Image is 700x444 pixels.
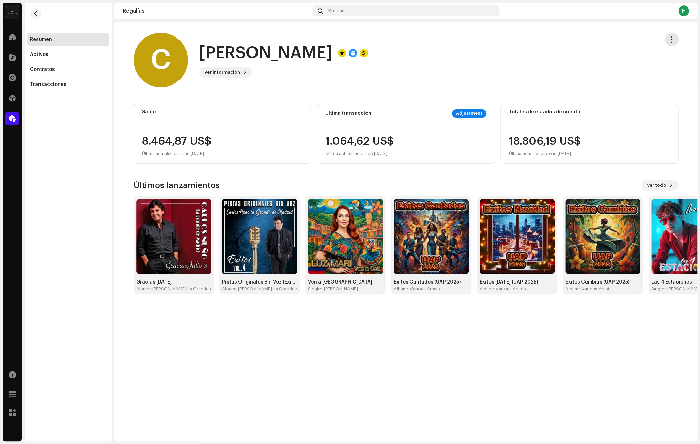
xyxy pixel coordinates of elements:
div: • [PERSON_NAME] La Grande de [GEOGRAPHIC_DATA] [149,286,260,292]
span: Buscar [328,8,344,14]
div: Activos [30,52,48,57]
div: Saldo [142,109,303,115]
div: • Various Artists [578,286,612,292]
div: Ven a [GEOGRAPHIC_DATA] [308,279,383,285]
div: Single [651,286,664,292]
re-m-nav-item: Resumen [27,33,109,46]
div: Exitos [DATE] (UAP 2025) [480,279,555,285]
button: Ver todo [641,180,679,191]
div: Transacciones [30,82,66,87]
div: Gracias [DATE] [136,279,211,285]
div: Totales de estados de cuenta [509,109,670,115]
div: Album [394,286,407,292]
span: Ver todo [647,179,666,192]
div: Album [565,286,578,292]
img: 287b5475-bd01-4019-bef3-2e56db812f5c [480,199,555,274]
div: Última actualización en [DATE] [509,150,581,158]
img: 76001904-3016-44d5-afa5-00daa6088247 [308,199,383,274]
img: 0fa8be76-b3d4-473c-b761-703bf54f7de6 [565,199,640,274]
div: Album [136,286,149,292]
div: Regalías [123,8,310,14]
div: Exitos Cumbias (UAP 2025) [565,279,640,285]
div: Última actualización en [DATE] [325,150,394,158]
re-o-card-value: Totales de estados de cuenta [500,104,679,164]
img: 57c3bdfb-9338-4d52-9a3a-66d58ab13449 [394,199,469,274]
div: • [PERSON_NAME] [321,286,358,292]
re-m-nav-item: Contratos [27,63,109,76]
img: db16a087-3bfa-4b3e-9608-4b101ff08a97 [222,199,297,274]
div: Pistas Originales Sin Voz (Éxitos Vol. 4) [222,279,297,285]
div: • Various Artists [407,286,440,292]
div: Última actualización en [DATE] [142,150,212,158]
div: Exitos Cantados (UAP 2025) [394,279,469,285]
div: Resumen [30,37,52,42]
re-m-nav-item: Transacciones [27,78,109,91]
div: Album [480,286,493,292]
div: C [134,33,188,87]
img: e5452121-0396-4352-bb56-78dbdd16fff2 [136,199,211,274]
re-o-card-value: Saldo [134,104,312,164]
img: 02a7c2d3-3c89-4098-b12f-2ff2945c95ee [5,5,19,19]
div: • Various Artists [493,286,526,292]
div: Single [308,286,321,292]
span: Ver información [204,65,240,79]
h3: Últimos lanzamientos [134,180,220,191]
h1: [PERSON_NAME] [199,42,332,64]
div: Adjustment [452,109,486,118]
button: Ver información [199,67,252,78]
div: • [PERSON_NAME] La Grande de [GEOGRAPHIC_DATA] [235,286,346,292]
div: Contratos [30,67,55,72]
re-m-nav-item: Activos [27,48,109,61]
div: Album [222,286,235,292]
div: Última transacción [325,111,371,116]
div: H [678,5,689,16]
